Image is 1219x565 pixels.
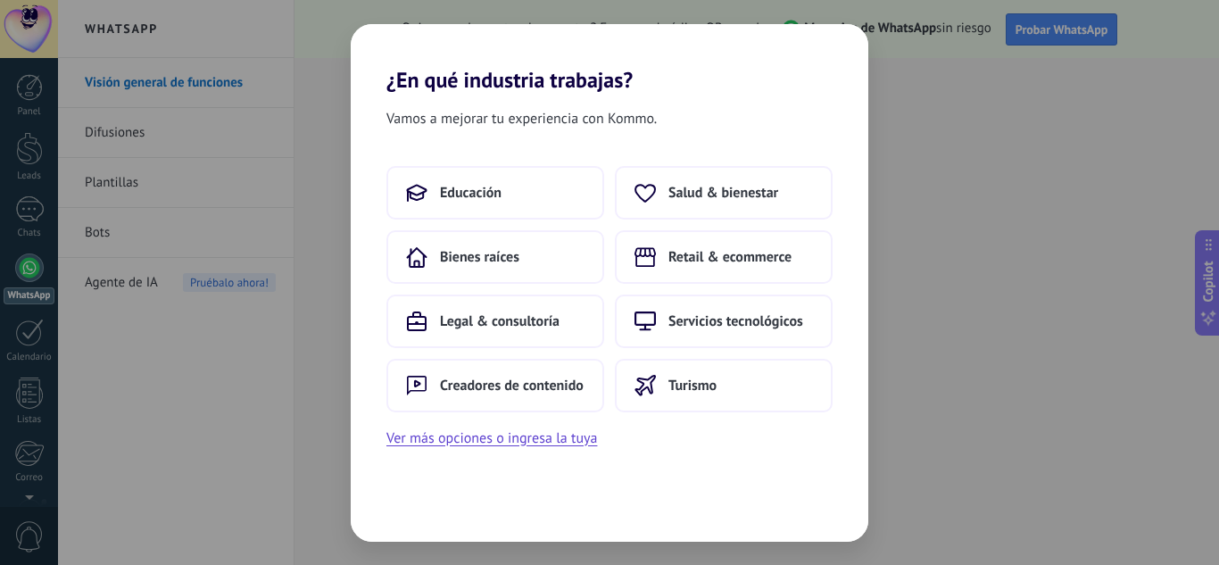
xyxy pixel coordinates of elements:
span: Legal & consultoría [440,312,560,330]
span: Educación [440,184,502,202]
button: Bienes raíces [386,230,604,284]
button: Creadores de contenido [386,359,604,412]
span: Retail & ecommerce [668,248,792,266]
button: Ver más opciones o ingresa la tuya [386,427,597,450]
button: Retail & ecommerce [615,230,833,284]
button: Salud & bienestar [615,166,833,220]
span: Vamos a mejorar tu experiencia con Kommo. [386,107,657,130]
button: Turismo [615,359,833,412]
span: Servicios tecnológicos [668,312,803,330]
button: Servicios tecnológicos [615,295,833,348]
span: Bienes raíces [440,248,519,266]
h2: ¿En qué industria trabajas? [351,24,868,93]
span: Turismo [668,377,717,395]
span: Creadores de contenido [440,377,584,395]
button: Legal & consultoría [386,295,604,348]
span: Salud & bienestar [668,184,778,202]
button: Educación [386,166,604,220]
